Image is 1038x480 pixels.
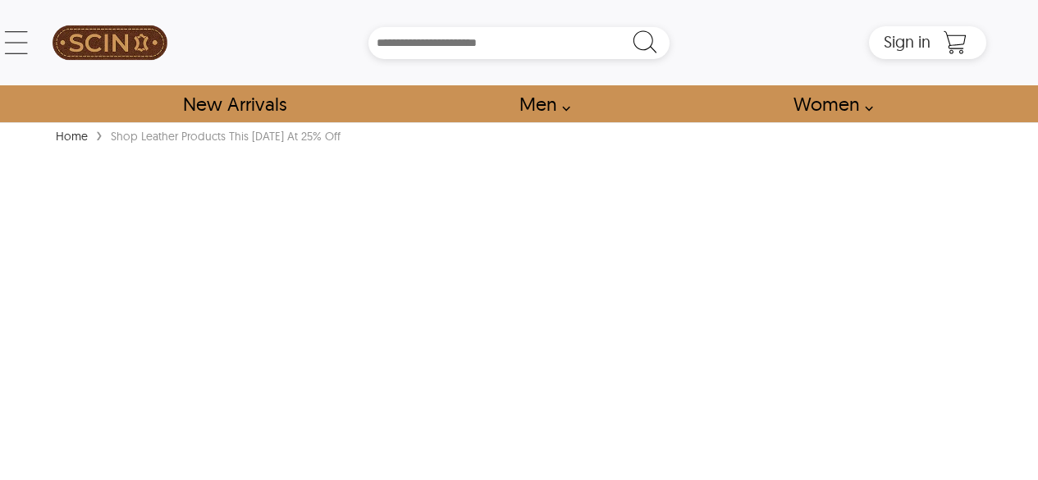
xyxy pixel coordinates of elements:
a: Home [52,129,92,144]
a: shop men's leather jackets [501,85,579,122]
img: SCIN [53,8,167,77]
div: Shop Leather Products this [DATE] at 25% off [107,128,345,144]
a: Shopping Cart [939,30,972,55]
span: Sign in [884,31,931,52]
span: › [96,120,103,149]
a: SCIN [52,8,168,77]
a: Shop New Arrivals [164,85,304,122]
a: Sign in [884,37,931,50]
a: Shop Women Leather Jackets [775,85,882,122]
